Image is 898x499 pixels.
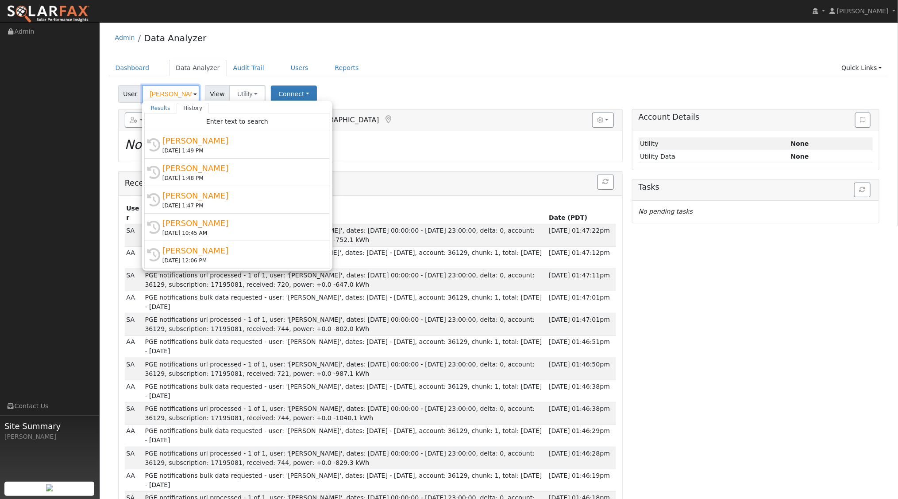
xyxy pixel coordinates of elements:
[162,202,320,210] div: [DATE] 1:47 PM
[547,335,616,358] td: [DATE] 01:46:51pm
[125,425,143,447] td: Aadi Ahmed
[854,183,871,198] button: Refresh
[162,245,320,257] div: [PERSON_NAME]
[547,246,616,269] td: [DATE] 01:47:12pm
[791,153,809,160] strong: None
[639,208,693,215] i: No pending tasks
[162,217,320,229] div: [PERSON_NAME]
[125,175,616,192] h5: Recent Events
[115,34,135,41] a: Admin
[125,246,143,269] td: Aadi Ahmed
[547,291,616,313] td: [DATE] 01:47:01pm
[547,269,616,291] td: [DATE] 01:47:11pm
[143,447,547,469] td: PGE notifications url processed - 1 of 1, user: '[PERSON_NAME]', dates: [DATE] 00:00:00 - [DATE] ...
[143,269,547,291] td: PGE notifications url processed - 1 of 1, user: '[PERSON_NAME]', dates: [DATE] 00:00:00 - [DATE] ...
[547,447,616,469] td: [DATE] 01:46:28pm
[855,113,871,128] button: Issue History
[639,113,873,122] h5: Account Details
[791,140,809,147] strong: ID: null, authorized: None
[147,193,160,207] i: History
[547,380,616,402] td: [DATE] 01:46:38pm
[229,85,266,103] button: Utility
[162,162,320,174] div: [PERSON_NAME]
[147,221,160,234] i: History
[205,85,230,103] span: View
[169,60,227,76] a: Data Analyzer
[177,103,209,113] a: History
[143,425,547,447] td: PGE notifications bulk data requested - user: '[PERSON_NAME]', dates: [DATE] - [DATE], account: 3...
[328,60,366,76] a: Reports
[639,183,873,192] h5: Tasks
[547,358,616,380] td: [DATE] 01:46:50pm
[639,150,789,163] td: Utility Data
[547,402,616,425] td: [DATE] 01:46:38pm
[597,175,614,190] button: Refresh
[143,291,547,313] td: PGE notifications bulk data requested - user: '[PERSON_NAME]', dates: [DATE] - [DATE], account: 3...
[125,269,143,291] td: SDP Admin
[271,86,317,103] button: Connect
[143,402,547,425] td: PGE notifications url processed - 1 of 1, user: '[PERSON_NAME]', dates: [DATE] 00:00:00 - [DATE] ...
[547,313,616,335] td: [DATE] 01:47:01pm
[147,166,160,179] i: History
[262,116,379,124] span: Atascadero, [GEOGRAPHIC_DATA]
[118,85,143,103] span: User
[143,246,547,269] td: PGE notifications bulk data requested - user: '[PERSON_NAME]', dates: [DATE] - [DATE], account: 3...
[227,60,271,76] a: Audit Trail
[4,432,95,441] div: [PERSON_NAME]
[144,103,177,113] a: Results
[143,335,547,358] td: PGE notifications bulk data requested - user: '[PERSON_NAME]', dates: [DATE] - [DATE], account: 3...
[162,190,320,202] div: [PERSON_NAME]
[284,60,315,76] a: Users
[143,313,547,335] td: PGE notifications url processed - 1 of 1, user: '[PERSON_NAME]', dates: [DATE] 00:00:00 - [DATE] ...
[4,420,95,432] span: Site Summary
[125,335,143,358] td: Aadi Ahmed
[125,358,143,380] td: SDP Admin
[125,224,143,246] td: SDP Admin
[147,248,160,261] i: History
[162,147,320,155] div: [DATE] 1:49 PM
[162,174,320,182] div: [DATE] 1:48 PM
[143,224,547,246] td: PGE notifications url processed - 1 of 1, user: '[PERSON_NAME]', dates: [DATE] 00:00:00 - [DATE] ...
[547,469,616,491] td: [DATE] 01:46:19pm
[144,33,206,43] a: Data Analyzer
[206,118,268,125] span: Enter text to search
[125,291,143,313] td: Aadi Ahmed
[125,137,255,152] i: No Utility connection
[162,229,320,237] div: [DATE] 10:45 AM
[147,138,160,152] i: History
[125,380,143,402] td: Aadi Ahmed
[143,380,547,402] td: PGE notifications bulk data requested - user: '[PERSON_NAME]', dates: [DATE] - [DATE], account: 3...
[162,257,320,265] div: [DATE] 12:06 PM
[547,425,616,447] td: [DATE] 01:46:29pm
[547,202,616,224] th: Date (PDT)
[125,447,143,469] td: SDP Admin
[142,85,200,103] input: Select a User
[46,484,53,491] img: retrieve
[125,313,143,335] td: SDP Admin
[143,202,547,224] th: Info
[143,469,547,491] td: PGE notifications bulk data requested - user: '[PERSON_NAME]', dates: [DATE] - [DATE], account: 3...
[109,60,156,76] a: Dashboard
[125,469,143,491] td: Aadi Ahmed
[125,402,143,425] td: SDP Admin
[143,358,547,380] td: PGE notifications url processed - 1 of 1, user: '[PERSON_NAME]', dates: [DATE] 00:00:00 - [DATE] ...
[837,8,889,15] span: [PERSON_NAME]
[547,224,616,246] td: [DATE] 01:47:22pm
[7,5,90,23] img: SolarFax
[125,202,143,224] th: User
[162,135,320,147] div: [PERSON_NAME]
[639,137,789,150] td: Utility
[384,115,393,124] a: Map
[835,60,889,76] a: Quick Links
